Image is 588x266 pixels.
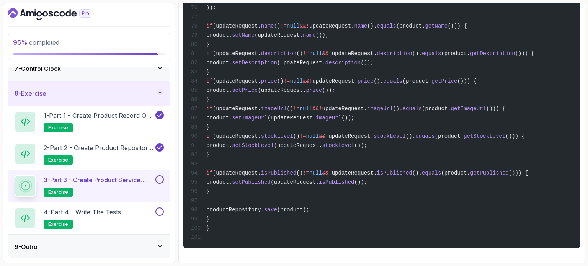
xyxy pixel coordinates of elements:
span: isPublished [377,170,412,176]
span: null [290,78,303,84]
span: product. [206,32,232,38]
span: null [309,170,322,176]
span: () [296,170,303,176]
span: product. [206,115,232,121]
span: (updateRequest. [277,60,325,66]
button: 8-Exercise [8,81,170,106]
span: updateRequest. [312,78,358,84]
span: completed [13,39,59,46]
span: () [296,51,303,57]
span: setName [232,32,255,38]
span: getPublished [470,170,509,176]
span: equals [377,23,396,29]
span: setPrice [232,87,258,93]
h3: 7 - Control Clock [15,64,61,73]
span: equals [403,106,422,112]
span: (updateRequest. [213,133,261,139]
span: exercise [48,189,68,195]
span: (updateRequest. [213,170,261,176]
span: } [206,188,209,194]
span: price [358,78,374,84]
button: 1-Part 1 - Create Product Record or Classexercise [15,111,164,132]
span: (updateRequest. [213,78,261,84]
span: (product. [435,133,464,139]
span: getStockLevel [464,133,505,139]
span: imageUrl [367,106,393,112]
span: name [303,32,316,38]
span: updateRequest. [309,23,354,29]
span: ! [325,133,328,139]
span: name [261,23,274,29]
span: (updateRequest. [274,142,322,149]
span: && [322,51,328,57]
span: ())) { [505,133,524,139]
span: getName [425,23,448,29]
p: 4 - Part 4 - Write the tests [44,207,121,217]
span: equals [422,170,441,176]
span: (). [406,133,415,139]
span: if [206,51,213,57]
span: updateRequest. [332,51,377,57]
span: )); [206,5,216,11]
span: productRepository. [206,207,264,213]
span: exercise [48,221,68,227]
span: ())) { [457,78,476,84]
span: ())) { [448,23,467,29]
button: 9-Outro [8,235,170,259]
span: (product. [403,78,432,84]
span: () [274,23,280,29]
span: != [293,106,300,112]
span: ()); [316,32,329,38]
span: ! [328,51,332,57]
p: 2 - Part 2 - Create Product Repository Interface [44,143,154,152]
span: exercise [48,157,68,163]
span: && [303,78,309,84]
span: (updateRequest. [213,23,261,29]
span: (). [374,78,383,84]
span: (product. [441,51,470,57]
p: 1 - Part 1 - Create Product Record or Class [44,111,154,120]
span: ())) { [515,51,534,57]
span: price [306,87,322,93]
span: (updateRequest. [258,87,306,93]
p: 3 - Part 3 - Create Product Service Class [44,175,154,184]
span: (updateRequest. [213,106,261,112]
button: 2-Part 2 - Create Product Repository Interfaceexercise [15,143,164,165]
span: ())) { [509,170,528,176]
span: && [300,23,306,29]
span: product. [206,179,232,185]
span: } [206,96,209,103]
span: stockLevel [322,142,354,149]
span: ()); [354,142,367,149]
span: if [206,106,213,112]
span: exercise [48,125,68,131]
span: null [287,23,300,29]
span: && [312,106,319,112]
span: product. [206,142,232,149]
span: && [319,133,325,139]
h3: 9 - Outro [15,242,38,251]
span: } [206,124,209,130]
span: updateRequest. [332,170,377,176]
span: } [206,152,209,158]
span: != [300,133,306,139]
span: getImageUrl [451,106,486,112]
span: (). [412,51,422,57]
span: ()); [341,115,354,121]
span: setImageUrl [232,115,267,121]
span: ! [328,170,332,176]
span: 95 % [13,39,28,46]
button: 7-Control Clock [8,56,170,81]
span: product. [206,87,232,93]
span: stockLevel [261,133,293,139]
span: setStockLevel [232,142,274,149]
span: != [284,78,290,84]
span: != [303,51,309,57]
button: 4-Part 4 - Write the testsexercise [15,207,164,229]
span: ()); [322,87,335,93]
span: (product. [396,23,425,29]
span: if [206,78,213,84]
span: (updateRequest. [255,32,303,38]
span: (product. [441,170,470,176]
span: getPrice [431,78,457,84]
